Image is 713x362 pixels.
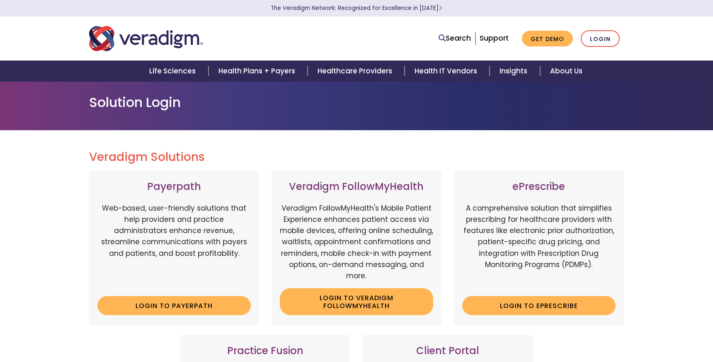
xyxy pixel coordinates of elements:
[462,203,616,290] p: A comprehensive solution that simplifies prescribing for healthcare providers with features like ...
[280,288,433,315] a: Login to Veradigm FollowMyHealth
[209,61,308,82] a: Health Plans + Payers
[97,181,251,193] h3: Payerpath
[189,345,342,357] h3: Practice Fusion
[490,61,540,82] a: Insights
[540,61,592,82] a: About Us
[439,33,471,44] a: Search
[439,4,442,12] span: Learn More
[371,345,524,357] h3: Client Portal
[271,4,442,12] a: The Veradigm Network: Recognized for Excellence in [DATE]Learn More
[462,296,616,315] a: Login to ePrescribe
[97,296,251,315] a: Login to Payerpath
[97,203,251,290] p: Web-based, user-friendly solutions that help providers and practice administrators enhance revenu...
[89,95,624,110] h1: Solution Login
[89,150,624,164] h2: Veradigm Solutions
[280,181,433,193] h3: Veradigm FollowMyHealth
[308,61,405,82] a: Healthcare Providers
[480,33,509,43] a: Support
[462,181,616,193] h3: ePrescribe
[581,30,620,47] a: Login
[280,203,433,282] p: Veradigm FollowMyHealth's Mobile Patient Experience enhances patient access via mobile devices, o...
[139,61,208,82] a: Life Sciences
[405,61,490,82] a: Health IT Vendors
[522,31,573,47] a: Get Demo
[89,25,203,52] img: Veradigm logo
